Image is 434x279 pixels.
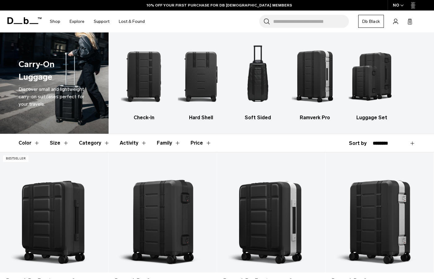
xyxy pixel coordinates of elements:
button: Toggle Filter [157,134,181,152]
button: Toggle Filter [50,134,69,152]
a: Db Check-In [121,42,167,121]
button: Toggle Filter [120,134,147,152]
li: 4 / 5 [292,42,338,121]
img: Db [178,42,224,111]
h3: Ramverk Pro [292,114,338,121]
img: Db [121,42,167,111]
a: Db Ramverk Pro [292,42,338,121]
li: 2 / 5 [178,42,224,121]
li: 3 / 5 [235,42,281,121]
a: Lost & Found [119,11,145,32]
a: 10% OFF YOUR FIRST PURCHASE FOR DB [DEMOGRAPHIC_DATA] MEMBERS [147,2,292,8]
img: Db [349,42,395,111]
span: Discover small and lightweight carry-on suitcases perfect for your travels. [19,86,84,107]
button: Toggle Filter [79,134,110,152]
h3: Hard Shell [178,114,224,121]
a: Ramverk Pro Front-access Carry-on [217,152,325,273]
h1: Carry-On Luggage [19,58,88,83]
a: Ramverk Pro Carry-on [325,152,434,273]
img: Db [235,42,281,111]
a: Explore [70,11,84,32]
h3: Luggage Set [349,114,395,121]
a: Db Luggage Set [349,42,395,121]
button: Toggle Price [191,134,212,152]
p: Bestseller [3,155,28,162]
a: Db Hard Shell [178,42,224,121]
button: Toggle Filter [19,134,40,152]
img: Db [292,42,338,111]
a: Support [94,11,110,32]
a: Db Soft Sided [235,42,281,121]
nav: Main Navigation [45,11,149,32]
li: 1 / 5 [121,42,167,121]
h3: Soft Sided [235,114,281,121]
a: Ramverk Pro Carry-on [109,152,217,273]
a: Shop [50,11,60,32]
li: 5 / 5 [349,42,395,121]
h3: Check-In [121,114,167,121]
a: Db Black [358,15,384,28]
